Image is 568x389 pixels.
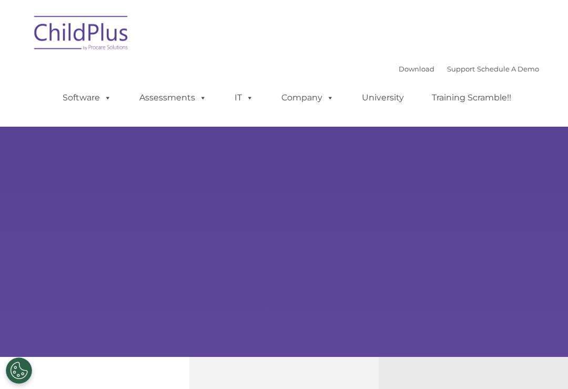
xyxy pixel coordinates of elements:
a: Training Scramble!! [421,87,522,108]
a: Assessments [129,87,217,108]
img: ChildPlus by Procare Solutions [29,8,134,61]
a: Software [52,87,122,108]
font: | [399,65,539,73]
a: Schedule A Demo [477,65,539,73]
a: University [351,87,414,108]
a: Support [447,65,475,73]
a: IT [224,87,264,108]
button: Cookies Settings [6,357,32,384]
a: Download [399,65,434,73]
a: Company [271,87,344,108]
